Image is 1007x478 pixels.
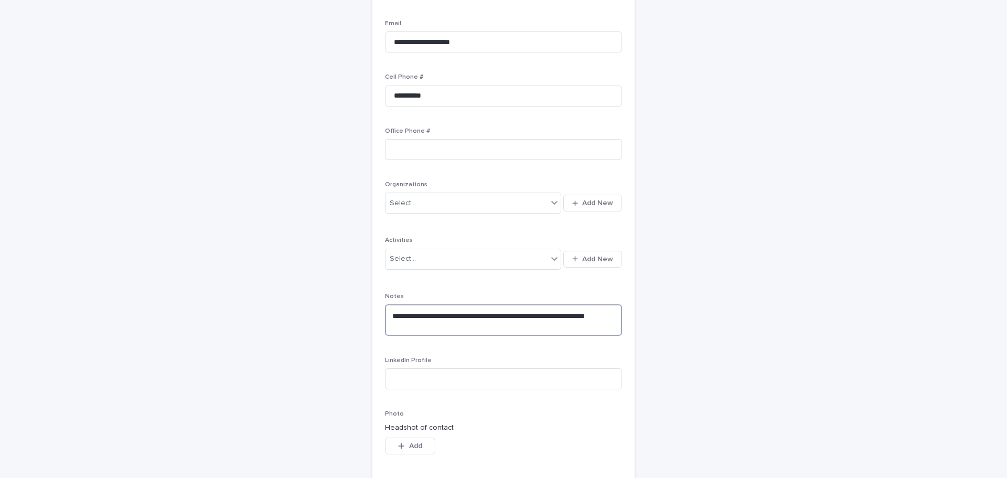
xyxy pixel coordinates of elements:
[582,199,613,207] span: Add New
[385,357,432,364] span: LinkedIn Profile
[563,195,622,211] button: Add New
[385,20,401,27] span: Email
[385,237,413,243] span: Activities
[385,74,423,80] span: Cell Phone #
[390,198,416,209] div: Select...
[385,128,430,134] span: Office Phone #
[385,438,435,454] button: Add
[390,253,416,264] div: Select...
[385,422,622,433] p: Headshot of contact
[385,293,404,300] span: Notes
[582,256,613,263] span: Add New
[385,182,427,188] span: Organizations
[563,251,622,268] button: Add New
[385,411,404,417] span: Photo
[409,442,422,450] span: Add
